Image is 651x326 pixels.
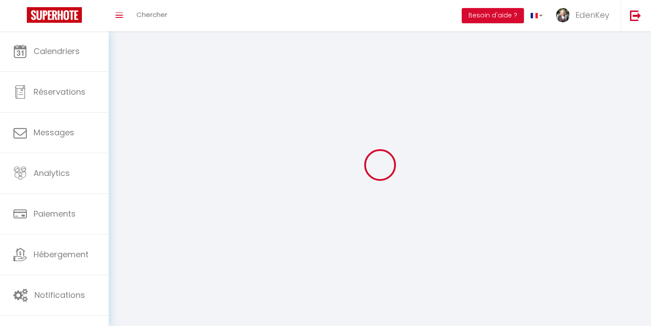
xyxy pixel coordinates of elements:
img: Super Booking [27,7,82,23]
span: Chercher [136,10,167,19]
button: Open LiveChat chat widget [7,4,34,30]
span: Paiements [34,208,76,219]
span: EdenKey [575,9,609,21]
span: Analytics [34,167,70,179]
img: ... [556,8,570,22]
img: logout [630,10,641,21]
span: Réservations [34,86,85,97]
button: Besoin d'aide ? [462,8,524,23]
span: Calendriers [34,46,80,57]
span: Messages [34,127,74,138]
span: Notifications [34,289,85,301]
span: Hébergement [34,249,89,260]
